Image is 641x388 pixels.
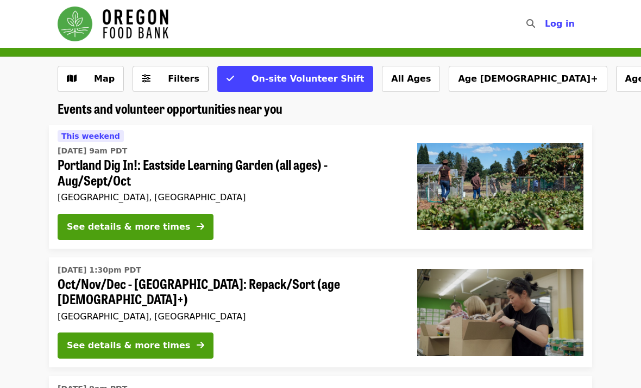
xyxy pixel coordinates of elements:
span: Filters [168,73,199,84]
span: On-site Volunteer Shift [252,73,364,84]
img: Oregon Food Bank - Home [58,7,168,41]
div: [GEOGRAPHIC_DATA], [GEOGRAPHIC_DATA] [58,192,400,202]
button: Log in [536,13,583,35]
button: On-site Volunteer Shift [217,66,373,92]
span: This weekend [61,132,120,140]
button: Filters (0 selected) [133,66,209,92]
button: See details & more times [58,214,213,240]
button: All Ages [382,66,440,92]
button: See details & more times [58,332,213,359]
i: arrow-right icon [197,221,204,232]
i: search icon [526,19,535,29]
time: [DATE] 9am PDT [58,145,127,157]
div: [GEOGRAPHIC_DATA], [GEOGRAPHIC_DATA] [58,311,400,322]
div: See details & more times [67,220,190,233]
i: arrow-right icon [197,340,204,350]
a: See details for "Portland Dig In!: Eastside Learning Garden (all ages) - Aug/Sept/Oct" [49,125,592,249]
div: See details & more times [67,339,190,352]
a: See details for "Oct/Nov/Dec - Portland: Repack/Sort (age 8+)" [49,257,592,368]
time: [DATE] 1:30pm PDT [58,264,141,276]
i: sliders-h icon [142,73,150,84]
i: map icon [67,73,77,84]
img: Oct/Nov/Dec - Portland: Repack/Sort (age 8+) organized by Oregon Food Bank [417,269,583,356]
button: Age [DEMOGRAPHIC_DATA]+ [449,66,607,92]
span: Map [94,73,115,84]
span: Events and volunteer opportunities near you [58,98,282,118]
i: check icon [227,73,234,84]
span: Portland Dig In!: Eastside Learning Garden (all ages) - Aug/Sept/Oct [58,157,400,188]
input: Search [542,11,550,37]
img: Portland Dig In!: Eastside Learning Garden (all ages) - Aug/Sept/Oct organized by Oregon Food Bank [417,143,583,230]
span: Oct/Nov/Dec - [GEOGRAPHIC_DATA]: Repack/Sort (age [DEMOGRAPHIC_DATA]+) [58,276,400,307]
span: Log in [545,19,575,29]
button: Show map view [58,66,124,92]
